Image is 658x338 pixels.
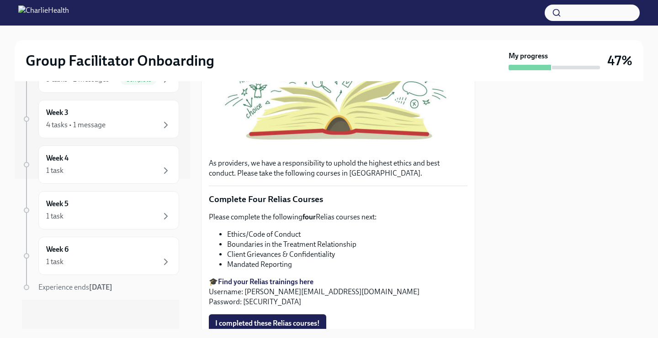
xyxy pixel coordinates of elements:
[46,244,69,255] h6: Week 6
[209,212,467,222] p: Please complete the following Relias courses next:
[22,237,179,275] a: Week 61 task
[46,153,69,163] h6: Week 4
[38,283,112,291] span: Experience ends
[209,277,467,307] p: 🎓 Username: [PERSON_NAME][EMAIL_ADDRESS][DOMAIN_NAME] Password: [SECURITY_DATA]
[46,108,69,118] h6: Week 3
[209,158,467,178] p: As providers, we have a responsibility to uphold the highest ethics and best conduct. Please take...
[509,51,548,61] strong: My progress
[607,52,632,69] h3: 47%
[227,260,467,270] li: Mandated Reporting
[89,283,112,291] strong: [DATE]
[46,199,69,209] h6: Week 5
[22,191,179,229] a: Week 51 task
[26,52,214,70] h2: Group Facilitator Onboarding
[22,146,179,184] a: Week 41 task
[227,239,467,250] li: Boundaries in the Treatment Relationship
[302,213,316,221] strong: four
[18,5,69,20] img: CharlieHealth
[209,193,467,205] p: Complete Four Relias Courses
[227,229,467,239] li: Ethics/Code of Conduct
[46,211,64,221] div: 1 task
[46,257,64,267] div: 1 task
[46,166,64,176] div: 1 task
[215,319,320,328] span: I completed these Relias courses!
[209,314,326,333] button: I completed these Relias courses!
[46,120,106,130] div: 4 tasks • 1 message
[218,277,313,286] a: Find your Relias trainings here
[227,250,467,260] li: Client Grievances & Confidentiality
[22,100,179,138] a: Week 34 tasks • 1 message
